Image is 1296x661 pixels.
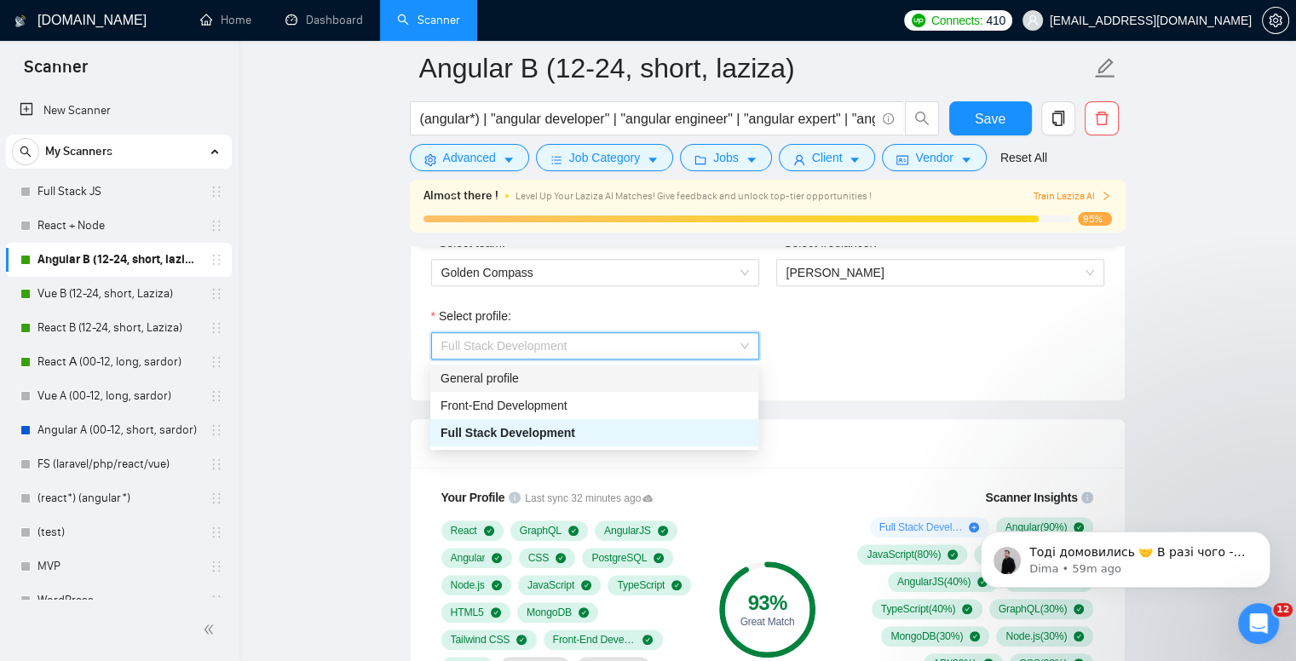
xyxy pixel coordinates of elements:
a: dashboardDashboard [285,13,363,27]
button: go back [11,7,43,39]
a: Vue B (12-24, short, Laziza) [37,277,199,311]
span: Node.js ( 30 %) [1005,629,1067,643]
span: Client [812,148,843,167]
button: barsJob Categorycaret-down [536,144,673,171]
span: caret-down [647,153,659,166]
span: check-circle [642,635,653,645]
span: check-circle [568,526,579,536]
div: govlech@gmail.com says… [14,269,327,336]
button: Train Laziza AI [1033,188,1111,204]
span: right [1101,191,1111,201]
li: New Scanner [6,94,232,128]
div: Close [299,7,330,37]
input: Search Freelance Jobs... [420,108,875,129]
span: holder [210,526,223,539]
a: React + Node [37,209,199,243]
button: search [12,138,39,165]
span: info-circle [509,491,521,503]
h1: Dima [83,9,117,21]
span: check-circle [579,607,589,618]
button: Start recording [108,531,122,544]
button: Gif picker [54,531,67,544]
span: bars [550,153,562,166]
span: Front-End Development [553,633,636,647]
button: folderJobscaret-down [680,144,772,171]
a: setting [1262,14,1289,27]
span: check-circle [658,526,668,536]
span: MongoDB [527,606,572,619]
button: userClientcaret-down [779,144,876,171]
span: Angular [451,551,486,565]
span: Profile Match [431,436,514,451]
div: Будь ласка :) Якщо виявите все ж будь які інші дивні деталі - будь ласка, надсилайте нам. Це може... [27,347,266,480]
span: caret-down [503,153,515,166]
div: Будь ласка :)Якщо виявите все ж будь які інші дивні деталі - будь ласка, надсилайте нам. Це може ... [14,336,279,491]
span: holder [210,594,223,607]
span: check-circle [581,580,591,590]
span: Golden Compass [441,260,749,285]
span: Almost there ! [423,187,498,205]
button: settingAdvancedcaret-down [410,144,529,171]
span: holder [210,355,223,369]
span: idcard [896,153,908,166]
textarea: Message… [14,495,326,524]
span: Your Profile [441,491,505,504]
span: TypeScript ( 40 %) [881,602,956,616]
span: user [1027,14,1039,26]
span: user [793,153,805,166]
span: Scanner [10,55,101,90]
span: Job Category [569,148,640,167]
span: caret-down [746,153,757,166]
a: WordPress [37,583,199,618]
a: Reset All [1000,148,1047,167]
span: JavaScript [527,578,574,592]
span: double-left [203,621,220,638]
button: search [905,101,939,135]
a: Angular A (00-12, short, sardor) [37,413,199,447]
span: AngularJS [604,524,651,537]
span: holder [210,253,223,267]
span: check-circle [654,553,664,563]
span: check-circle [484,526,494,536]
span: Save [975,108,1005,129]
a: (test) [37,515,199,549]
span: check-circle [970,631,980,641]
span: info-circle [1081,491,1093,503]
button: idcardVendorcaret-down [882,144,986,171]
span: Connects: [931,11,982,30]
span: Level Up Your Laziza AI Matches! Give feedback and unlock top-tier opportunities ! [516,190,872,202]
span: My Scanners [45,135,112,169]
div: General profile [430,365,758,392]
div: 93 % [719,593,815,613]
span: PostgreSQL [591,551,647,565]
span: check-circle [1074,631,1084,641]
span: copy [1042,111,1074,126]
span: Full Stack Development ( 50 %) [879,520,963,534]
span: holder [210,457,223,471]
img: upwork-logo.png [912,14,925,27]
span: Front-End Development [441,399,567,412]
a: Vue A (00-12, long, sardor) [37,379,199,413]
button: copy [1041,101,1075,135]
a: Full Stack JS [37,175,199,209]
span: 12 [1273,603,1293,617]
a: React B (12-24, short, Laziza) [37,311,199,345]
span: Node.js [451,578,485,592]
button: Upload attachment [81,531,95,544]
span: HTML5 [451,606,484,619]
div: так, дякую! тепер зрозуміло що до чого)) [61,269,327,323]
span: check-circle [516,635,527,645]
span: setting [424,153,436,166]
span: holder [210,219,223,233]
span: Full Stack Development [441,426,575,440]
span: JavaScript ( 80 %) [867,548,941,561]
span: check-circle [492,553,502,563]
button: setting [1262,7,1289,34]
a: React А (00-12, long, sardor) [37,345,199,379]
div: General profile [441,369,748,388]
span: check-circle [671,580,682,590]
